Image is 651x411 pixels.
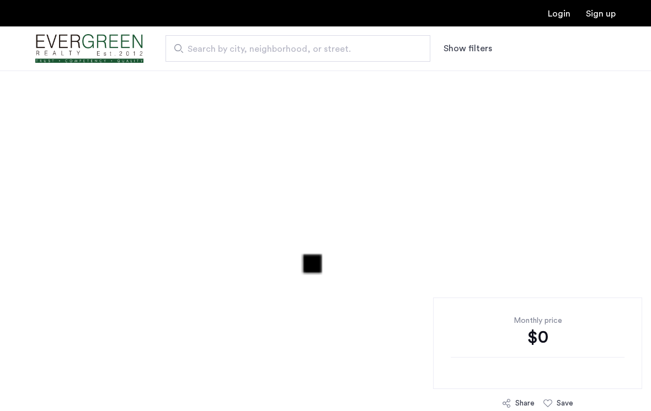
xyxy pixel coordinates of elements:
img: 3.gif [117,71,533,401]
a: Login [548,9,570,18]
div: Monthly price [451,315,625,326]
img: logo [35,28,143,69]
a: Registration [586,9,616,18]
a: Cazamio Logo [35,28,143,69]
button: Show or hide filters [444,42,492,55]
div: $0 [451,326,625,348]
div: Save [557,398,573,409]
input: Apartment Search [166,35,430,62]
span: Search by city, neighborhood, or street. [188,42,399,56]
div: Share [515,398,535,409]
